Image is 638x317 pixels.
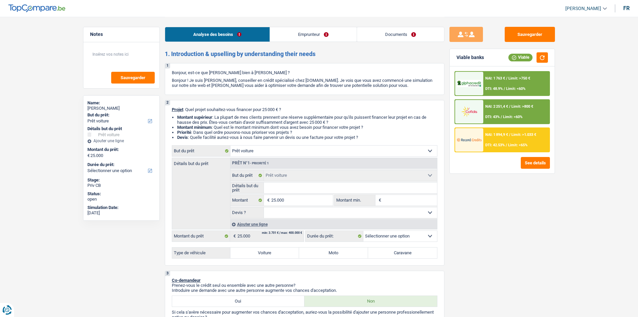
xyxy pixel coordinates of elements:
[87,139,155,143] div: Ajouter une ligne
[172,78,437,88] p: Bonjour ! Je suis [PERSON_NAME], conseiller en crédit spécialisé chez [DOMAIN_NAME]. Je vois que ...
[509,133,510,137] span: /
[368,248,437,258] label: Caravane
[87,191,155,197] div: Status:
[304,296,437,307] label: Non
[230,248,299,258] label: Voiture
[457,134,482,146] img: Record Credits
[172,107,437,112] p: : Quel projet souhaitez-vous financer pour 25 000 € ?
[521,157,550,169] button: See details
[262,231,302,234] div: min: 3.701 € / max: 400.000 €
[508,54,533,61] div: Viable
[87,197,155,202] div: open
[270,27,357,42] a: Emprunteur
[504,87,505,91] span: /
[299,248,368,258] label: Moto
[177,115,212,120] strong: Montant supérieur
[230,231,237,242] span: €
[165,271,170,276] div: 3
[305,231,363,242] label: Durée du prêt:
[87,147,154,152] label: Montant du prêt:
[501,115,502,119] span: /
[172,283,437,288] p: Prenez-vous le crédit seul ou ensemble avec une autre personne?
[177,135,437,140] li: : Quelle facilité auriez-vous à nous faire parvenir un devis ou une facture pour votre projet ?
[506,143,507,147] span: /
[485,76,505,81] span: NAI: 1 763 €
[172,231,230,242] label: Montant du prêt
[506,76,507,81] span: /
[457,105,482,118] img: Cofidis
[230,161,271,165] div: Prêt n°1
[485,133,508,137] span: NAI: 1 894,9 €
[172,288,437,293] p: Introduire une demande avec une autre personne augmente vos chances d'acceptation.
[165,63,170,68] div: 1
[87,106,155,111] div: [PERSON_NAME]
[111,72,155,84] button: Sauvegarder
[511,133,536,137] span: Limit: >1.033 €
[506,87,525,91] span: Limit: <60%
[250,161,269,165] span: - Priorité 1
[87,177,155,183] div: Stage:
[560,3,607,14] a: [PERSON_NAME]
[335,195,375,206] label: Montant min.
[87,210,155,216] div: [DATE]
[87,205,155,210] div: Simulation Date:
[172,146,230,156] label: But du prêt
[172,248,230,258] label: Type de véhicule
[172,107,183,112] span: Projet
[165,50,444,58] h2: 1. Introduction & upselling by understanding their needs
[230,219,437,229] div: Ajouter une ligne
[230,195,264,206] label: Montant
[505,27,555,42] button: Sauvegarder
[87,112,154,118] label: But du prêt:
[457,80,482,88] img: AlphaCredit
[456,55,484,60] div: Viable banks
[177,125,437,130] li: : Quel est le montant minimum dont vous avez besoin pour financer votre projet ?
[375,195,383,206] span: €
[165,27,270,42] a: Analyse des besoins
[87,126,155,131] div: Détails but du prêt
[565,6,601,11] span: [PERSON_NAME]
[485,115,500,119] span: DTI: 43%
[177,125,212,130] strong: Montant minimum
[177,130,191,135] strong: Priorité
[230,182,264,193] label: Détails but du prêt
[90,32,153,37] h5: Notes
[177,130,437,135] li: : Dans quel ordre pouvons-nous prioriser vos projets ?
[485,104,508,109] span: NAI: 2 251,4 €
[87,100,155,106] div: Name:
[264,195,271,206] span: €
[508,143,527,147] span: Limit: <65%
[165,100,170,105] div: 2
[503,115,522,119] span: Limit: <60%
[177,135,188,140] span: Devis
[177,115,437,125] li: : La plupart de mes clients prennent une réserve supplémentaire pour qu'ils puissent financer leu...
[230,170,264,181] label: But du prêt
[623,5,630,11] div: fr
[509,104,510,109] span: /
[485,87,503,91] span: DTI: 48.9%
[121,75,145,80] span: Sauvegarder
[87,162,154,167] label: Durée du prêt:
[511,104,533,109] span: Limit: >800 €
[172,70,437,75] p: Bonjour, est-ce que [PERSON_NAME] bien à [PERSON_NAME] ?
[485,143,505,147] span: DTI: 42.53%
[8,4,65,12] img: TopCompare Logo
[508,76,530,81] span: Limit: >750 €
[172,296,305,307] label: Oui
[230,207,264,218] label: Devis ?
[87,153,90,158] span: €
[172,278,201,283] span: Co-demandeur
[172,158,230,166] label: Détails but du prêt
[87,183,155,188] div: Priv CB
[357,27,444,42] a: Documents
